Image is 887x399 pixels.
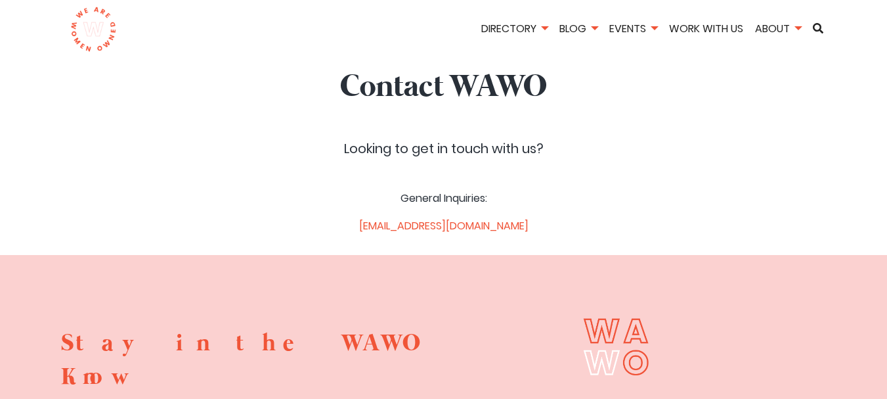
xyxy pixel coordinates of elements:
[750,21,806,36] a: About
[808,23,828,34] a: Search
[70,7,117,53] img: logo
[664,21,748,36] a: Work With Us
[605,20,662,39] li: Events
[61,327,435,394] h3: Stay in the WAWO Know
[477,21,552,36] a: Directory
[60,66,828,110] h1: Contact WAWO
[605,21,662,36] a: Events
[555,21,602,36] a: Blog
[477,20,552,39] li: Directory
[555,20,602,39] li: Blog
[750,20,806,39] li: About
[359,218,529,233] a: [EMAIL_ADDRESS][DOMAIN_NAME]
[344,138,544,159] p: Looking to get in touch with us?
[344,190,544,207] p: General Inquiries:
